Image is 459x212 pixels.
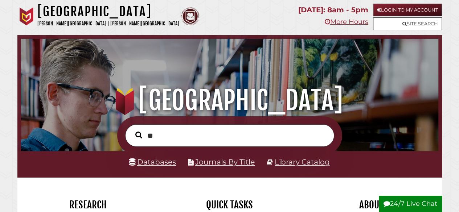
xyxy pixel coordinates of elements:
[132,130,146,140] button: Search
[17,7,36,25] img: Calvin University
[373,4,442,16] a: Login to My Account
[37,20,179,28] p: [PERSON_NAME][GEOGRAPHIC_DATA] | [PERSON_NAME][GEOGRAPHIC_DATA]
[135,131,142,138] i: Search
[164,199,295,211] h2: Quick Tasks
[181,7,199,25] img: Calvin Theological Seminary
[23,199,153,211] h2: Research
[298,4,368,16] p: [DATE]: 8am - 5pm
[129,157,176,166] a: Databases
[373,17,442,30] a: Site Search
[28,84,431,116] h1: [GEOGRAPHIC_DATA]
[306,199,437,211] h2: About
[275,157,330,166] a: Library Catalog
[37,4,179,20] h1: [GEOGRAPHIC_DATA]
[325,18,368,26] a: More Hours
[195,157,255,166] a: Journals By Title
